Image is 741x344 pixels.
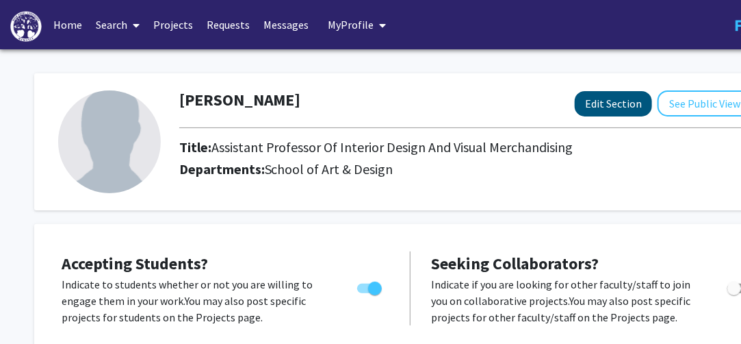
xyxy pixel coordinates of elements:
[179,90,301,110] h1: [PERSON_NAME]
[179,139,573,156] h2: Title:
[47,1,89,49] a: Home
[146,1,200,49] a: Projects
[575,91,652,116] button: Edit Section
[200,1,257,49] a: Requests
[328,18,374,32] span: My Profile
[58,90,161,193] img: Profile Picture
[211,138,573,156] span: Assistant Professor Of Interior Design And Visual Merchandising
[431,253,599,274] span: Seeking Collaborators?
[265,160,393,177] span: School of Art & Design
[62,276,331,325] p: Indicate to students whether or not you are willing to engage them in your work. You may also pos...
[89,1,146,49] a: Search
[431,276,701,325] p: Indicate if you are looking for other faculty/staff to join you on collaborative projects. You ma...
[10,11,42,42] img: High Point University Logo
[10,282,58,334] iframe: Chat
[352,276,389,297] div: Toggle
[257,1,315,49] a: Messages
[62,253,208,274] span: Accepting Students?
